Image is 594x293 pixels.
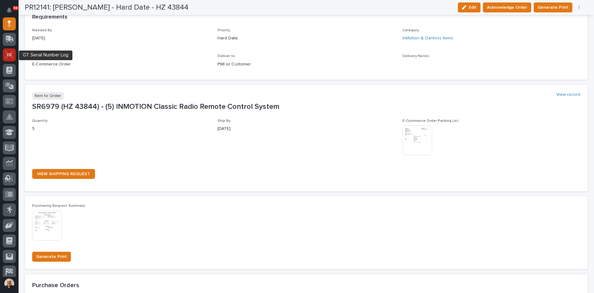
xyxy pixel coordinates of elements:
button: Generate Print [534,2,572,12]
span: Delivery Notes [402,54,429,58]
button: Notifications [3,4,16,17]
p: [DATE] [32,35,210,42]
button: Edit [458,2,480,12]
span: Edit [469,5,476,10]
p: PWI or Customer [217,61,395,68]
p: E-Commerce Order [32,61,210,68]
span: Acknowledge Order [487,4,527,11]
span: Category [402,29,419,32]
p: SR6979 (HZ 43844) - (5) INMOTION Classic Radio Remote Control System [32,102,580,111]
div: Notifications59 [8,7,16,17]
span: Deliver to [217,54,235,58]
span: Ship By [217,119,230,123]
h2: PR12141: [PERSON_NAME] - Hard Date - HZ 43844 [25,3,188,12]
button: Acknowledge Order [483,2,531,12]
a: InMotion & Danfoss Items [402,35,453,42]
span: E-Commerce Order Packing List [402,119,458,123]
a: VIEW SHIPPING REQUEST [32,169,95,179]
a: View record [556,92,580,97]
p: 5 [32,126,210,132]
span: Generate Print [36,253,67,260]
button: users-avatar [3,277,16,290]
span: VIEW SHIPPING REQUEST [37,172,90,176]
span: Quantity [32,119,48,123]
span: Priority [217,29,230,32]
p: [DATE] [217,126,395,132]
p: Hard Date [217,35,395,42]
span: Order Use [32,54,50,58]
p: 59 [14,6,18,10]
button: Generate Print [32,252,71,262]
span: Needed By [32,29,52,32]
h2: Requirements [32,14,67,21]
span: Generate Print [538,4,568,11]
span: Purchasing Request Summary [32,204,85,208]
h2: Purchase Orders [32,282,580,289]
p: Item to Order [32,92,64,100]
